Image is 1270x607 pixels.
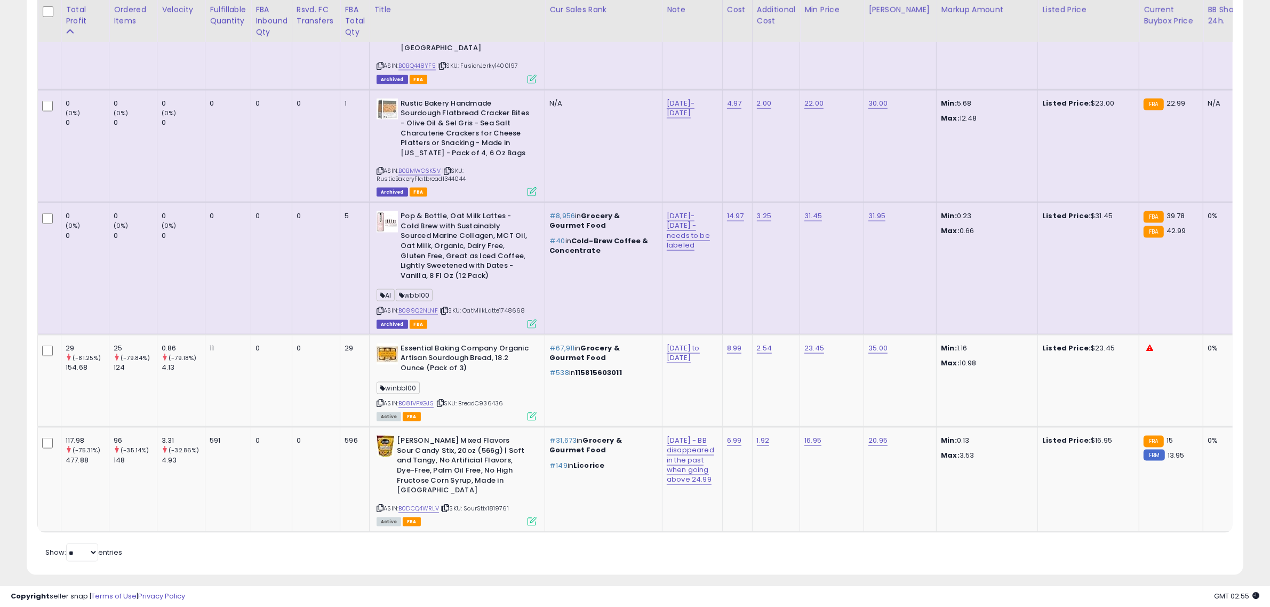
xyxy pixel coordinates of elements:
span: Listings that have been deleted from Seller Central [377,188,408,197]
p: in [549,211,654,230]
div: ASIN: [377,211,537,328]
strong: Max: [941,226,960,236]
small: (-81.25%) [73,354,101,362]
div: 154.68 [66,363,109,372]
span: | SKU: SourStix1819761 [441,504,509,513]
div: 0 [255,99,284,108]
strong: Min: [941,98,957,108]
span: 115815603011 [575,368,622,378]
a: 23.45 [804,343,824,354]
p: 10.98 [941,358,1029,368]
div: Min Price [804,4,859,15]
div: 0 [66,99,109,108]
small: (0%) [66,221,81,230]
b: [PERSON_NAME] Mixed Flavors Sour Candy Stix, 20oz (566g) | Soft and Tangy, No Artificial Flavors,... [397,436,526,498]
a: B081VPXGJS [398,399,434,408]
span: Show: entries [45,547,122,557]
a: Terms of Use [91,591,137,601]
div: BB Share 24h. [1208,4,1247,27]
img: 51JSpmu0jYL._SL40_.jpg [377,436,394,457]
b: Listed Price: [1042,211,1091,221]
div: 0 [255,436,284,445]
p: 5.68 [941,99,1029,108]
div: ASIN: [377,344,537,420]
div: 0 [297,344,332,353]
a: Privacy Policy [138,591,185,601]
div: 3.31 [162,436,205,445]
div: Title [374,4,540,15]
p: in [549,344,654,363]
div: 596 [345,436,361,445]
span: Listings that have been deleted from Seller Central [377,75,408,84]
p: in [549,461,654,470]
div: 0 [162,99,205,108]
a: 1.92 [757,435,770,446]
small: (0%) [162,221,177,230]
span: All listings currently available for purchase on Amazon [377,517,401,526]
span: | SKU: BreadC936436 [435,399,503,408]
span: AI [377,289,395,301]
span: Listings that have been deleted from Seller Central [377,320,408,329]
a: [DATE] to [DATE] [667,343,699,363]
div: N/A [1208,99,1243,108]
span: FBA [410,75,428,84]
p: in [549,236,654,255]
img: 41oHAP7fKwL._SL40_.jpg [377,211,398,233]
div: Additional Cost [757,4,796,27]
b: Pop & Bottle, Oat Milk Lattes - Cold Brew with Sustainably Sourced Marine Collagen, MCT Oil, Oat ... [401,211,530,283]
a: 30.00 [868,98,888,109]
a: 20.95 [868,435,888,446]
span: 15 [1167,435,1173,445]
div: Cur Sales Rank [549,4,658,15]
div: Total Profit [66,4,105,27]
a: 16.95 [804,435,821,446]
div: 0 [114,211,157,221]
span: winbb100 [377,382,419,394]
div: Cost [727,4,748,15]
span: FBA [410,320,428,329]
p: in [549,436,654,455]
div: 0 [114,118,157,127]
div: 4.13 [162,363,205,372]
span: Cold-Brew Coffee & Concentrate [549,236,648,255]
div: 0% [1208,436,1243,445]
div: FBA inbound Qty [255,4,287,38]
p: 3.53 [941,451,1029,460]
span: #538 [549,368,569,378]
span: wbb100 [396,289,433,301]
a: 2.00 [757,98,772,109]
p: 0.13 [941,436,1029,445]
span: | SKU: FusionJerky1400197 [437,61,518,70]
div: 0 [297,99,332,108]
div: [PERSON_NAME] [868,4,932,15]
span: Grocery & Gourmet Food [549,343,620,363]
strong: Copyright [11,591,50,601]
div: FBA Total Qty [345,4,365,38]
div: 477.88 [66,456,109,465]
a: B0BQ448YF5 [398,61,436,70]
span: 13.95 [1168,450,1185,460]
small: (0%) [114,109,129,117]
div: ASIN: [377,99,537,195]
div: seller snap | | [11,592,185,602]
div: 0.86 [162,344,205,353]
b: Listed Price: [1042,343,1091,353]
div: 0 [162,231,205,241]
a: 3.25 [757,211,772,221]
small: (0%) [114,221,129,230]
a: [DATE]-[DATE] - needs to be labeled [667,211,710,251]
div: 0 [162,211,205,221]
a: 8.99 [727,343,742,354]
span: | SKU: OatMilkLatte1748668 [440,306,525,315]
small: (-79.84%) [121,354,150,362]
strong: Min: [941,343,957,353]
div: 29 [66,344,109,353]
span: #67,911 [549,343,574,353]
p: 0.23 [941,211,1029,221]
span: #149 [549,460,568,470]
div: $23.45 [1042,344,1131,353]
small: FBM [1144,450,1164,461]
span: Grocery & Gourmet Food [549,211,620,230]
b: Rustic Bakery Handmade Sourdough Flatbread Cracker Bites - Olive Oil & Sel Gris - Sea Salt Charcu... [401,99,530,161]
div: $23.00 [1042,99,1131,108]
